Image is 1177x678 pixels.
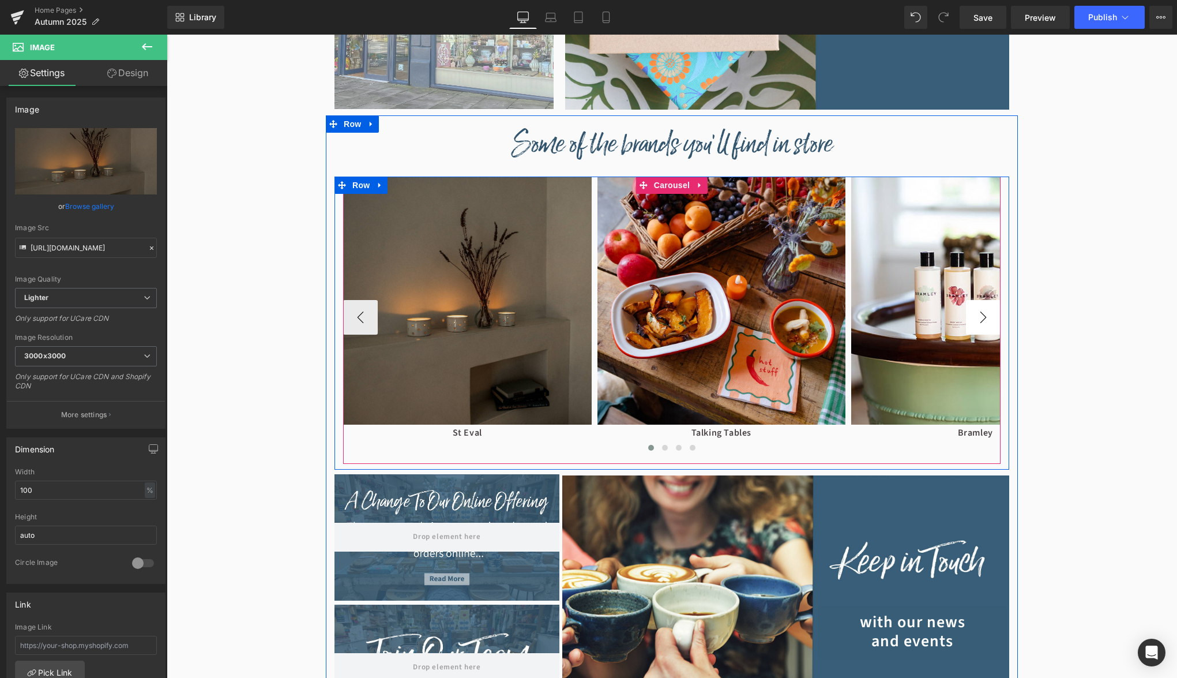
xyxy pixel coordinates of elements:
[206,142,221,159] a: Expand / Collapse
[15,636,157,655] input: https://your-shop.myshopify.com
[565,6,592,29] a: Tablet
[682,578,810,617] span: with our news and events
[86,60,170,86] a: Design
[174,81,197,98] span: Row
[15,558,121,570] div: Circle Image
[15,468,157,476] div: Width
[167,6,224,29] a: New Library
[685,390,933,407] p: Bramley
[15,224,157,232] div: Image Src
[30,43,55,52] span: Image
[15,372,157,398] div: Only support for UCare CDN and Shopify CDN
[685,142,933,391] img: Cream coloured egg boxes, eggs and nests against a pale blue background. The Chocolate Detective ...
[15,275,157,283] div: Image Quality
[61,410,107,420] p: More settings
[431,390,679,407] p: Talking Tables
[65,196,114,216] a: Browse gallery
[15,98,39,114] div: Image
[904,6,927,29] button: Undo
[183,142,206,159] span: Row
[537,6,565,29] a: Laptop
[1138,639,1165,666] div: Open Intercom Messenger
[973,12,992,24] span: Save
[35,6,167,15] a: Home Pages
[176,390,425,407] p: St Eval
[24,293,48,302] b: Lighter
[15,526,157,545] input: auto
[592,6,620,29] a: Mobile
[7,401,165,428] button: More settings
[431,142,679,391] img: Talking Table bright tomato collection of picnic ware, displayed on a red check table cloth. Toma...
[15,481,157,500] input: auto
[15,238,157,258] input: Link
[15,623,157,631] div: Image Link
[197,81,212,98] a: Expand / Collapse
[1011,6,1070,29] a: Preview
[35,17,87,27] span: Autumn 2025
[176,142,425,391] img: A person - can only see their knees and hands - holding a lit St Eval candle in glass, sitting on...
[15,593,31,609] div: Link
[189,12,216,23] span: Library
[652,572,840,624] a: with our news and events
[1025,12,1056,24] span: Preview
[15,334,157,342] div: Image Resolution
[1088,13,1117,22] span: Publish
[15,200,157,212] div: or
[145,482,155,498] div: %
[15,438,55,454] div: Dimension
[1074,6,1145,29] button: Publish
[484,142,526,159] span: Carousel
[932,6,955,29] button: Redo
[24,351,66,360] b: 3000x3000
[509,6,537,29] a: Desktop
[15,513,157,521] div: Height
[1149,6,1172,29] button: More
[526,142,541,159] a: Expand / Collapse
[15,314,157,331] div: Only support for UCare CDN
